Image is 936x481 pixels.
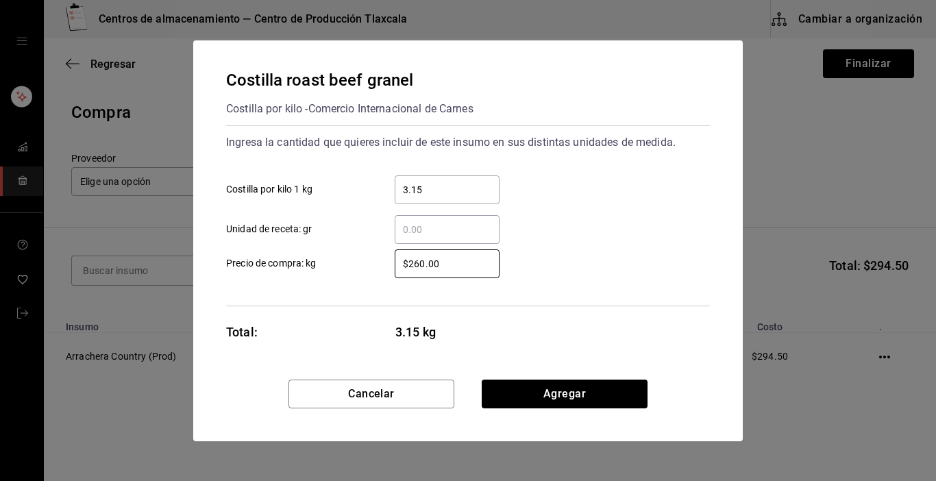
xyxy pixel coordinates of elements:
[395,221,500,238] input: Unidad de receta: gr
[482,380,648,408] button: Agregar
[226,256,317,271] span: Precio de compra: kg
[395,256,500,272] input: Precio de compra: kg
[226,182,312,197] span: Costilla por kilo 1 kg
[226,132,710,153] div: Ingresa la cantidad que quieres incluir de este insumo en sus distintas unidades de medida.
[288,380,454,408] button: Cancelar
[226,98,473,120] div: Costilla por kilo - Comercio Internacional de Carnes
[226,323,258,341] div: Total:
[226,68,473,92] div: Costilla roast beef granel
[395,323,500,341] span: 3.15 kg
[395,182,500,198] input: Costilla por kilo 1 kg
[226,222,312,236] span: Unidad de receta: gr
